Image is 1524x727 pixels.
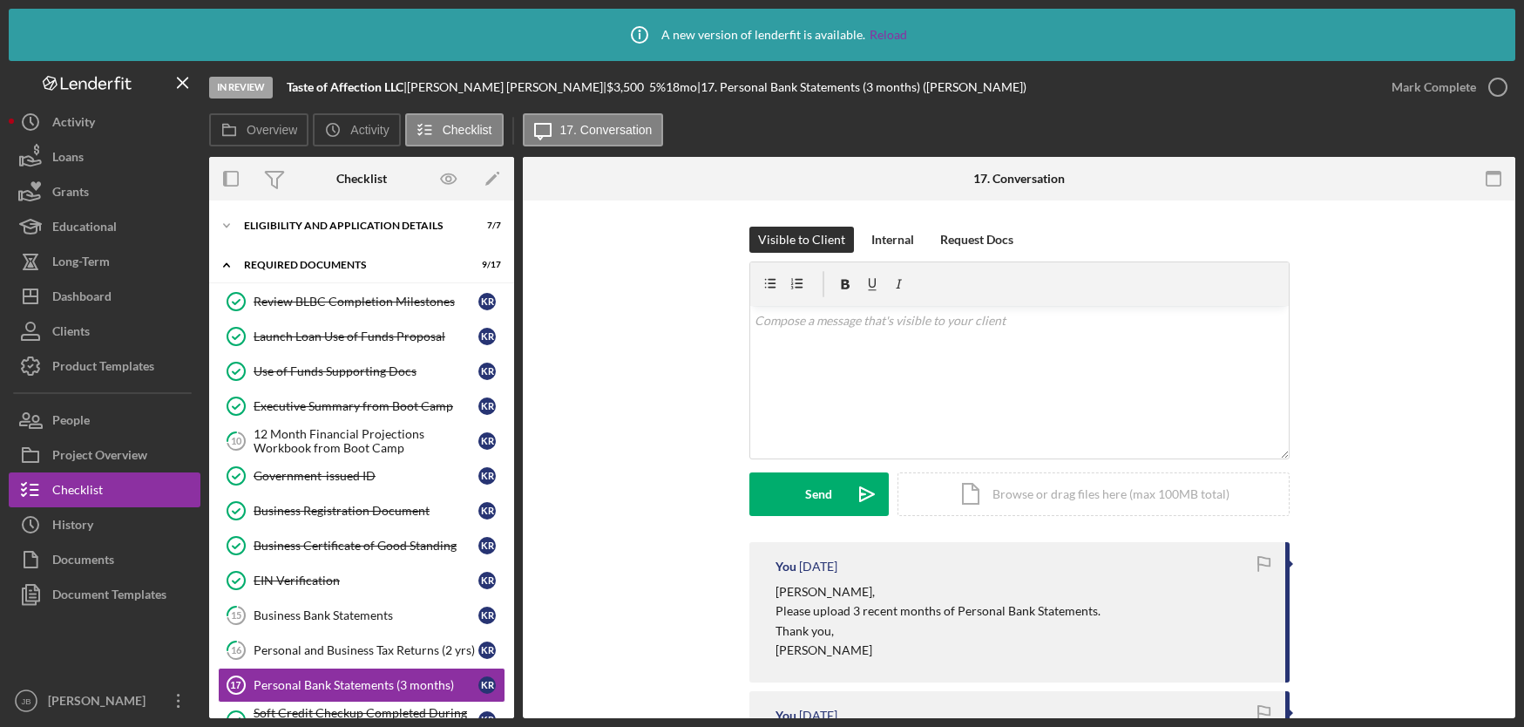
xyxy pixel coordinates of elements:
[9,349,200,384] button: Product Templates
[478,363,496,380] div: K R
[52,403,90,442] div: People
[254,574,478,588] div: EIN Verification
[244,221,457,231] div: Eligibility and Application Details
[407,80,606,94] div: [PERSON_NAME] [PERSON_NAME] |
[9,279,200,314] button: Dashboard
[52,209,117,248] div: Educational
[749,472,889,516] button: Send
[523,113,664,146] button: 17. Conversation
[52,438,147,477] div: Project Overview
[871,227,914,253] div: Internal
[9,438,200,472] button: Project Overview
[9,105,200,139] button: Activity
[254,330,478,343] div: Launch Loan Use of Funds Proposal
[218,424,505,459] a: 1012 Month Financial Projections Workbook from Boot CampKR
[478,328,496,345] div: K R
[218,459,505,493] a: Government-issued IDKR
[21,696,30,706] text: JB
[209,77,273,99] div: In Review
[758,227,845,253] div: Visible to Client
[940,227,1013,253] div: Request Docs
[776,560,796,574] div: You
[52,542,114,581] div: Documents
[336,172,387,186] div: Checklist
[405,113,504,146] button: Checklist
[287,79,403,94] b: Taste of Affection LLC
[805,472,832,516] div: Send
[9,542,200,577] button: Documents
[218,284,505,319] a: Review BLBC Completion MilestonesKR
[478,502,496,520] div: K R
[254,364,478,378] div: Use of Funds Supporting Docs
[9,209,200,244] button: Educational
[776,601,1101,621] p: Please upload 3 recent months of Personal Bank Statements.
[254,678,478,692] div: Personal Bank Statements (3 months)
[9,244,200,279] button: Long-Term
[313,113,400,146] button: Activity
[254,504,478,518] div: Business Registration Document
[254,539,478,553] div: Business Certificate of Good Standing
[231,609,241,621] tspan: 15
[870,28,907,42] a: Reload
[1465,650,1507,692] iframe: Intercom live chat
[244,260,457,270] div: Required Documents
[52,244,110,283] div: Long-Term
[231,644,242,656] tspan: 16
[52,577,166,616] div: Document Templates
[749,227,854,253] button: Visible to Client
[649,80,666,94] div: 5 %
[44,683,157,723] div: [PERSON_NAME]
[697,80,1026,94] div: | 17. Personal Bank Statements (3 months) ([PERSON_NAME])
[478,572,496,589] div: K R
[254,399,478,413] div: Executive Summary from Boot Camp
[799,560,837,574] time: 2025-07-17 18:56
[9,139,200,174] button: Loans
[9,507,200,542] button: History
[350,123,389,137] label: Activity
[799,709,837,723] time: 2025-04-18 21:09
[9,577,200,612] button: Document Templates
[9,683,200,718] button: JB[PERSON_NAME]
[52,279,112,318] div: Dashboard
[618,13,907,57] div: A new version of lenderfit is available.
[478,293,496,310] div: K R
[863,227,923,253] button: Internal
[52,349,154,388] div: Product Templates
[1374,70,1515,105] button: Mark Complete
[247,123,297,137] label: Overview
[9,174,200,209] button: Grants
[9,472,200,507] button: Checklist
[470,260,501,270] div: 9 / 17
[478,537,496,554] div: K R
[9,314,200,349] a: Clients
[52,139,84,179] div: Loans
[776,709,796,723] div: You
[218,668,505,703] a: 17Personal Bank Statements (3 months)KR
[218,354,505,389] a: Use of Funds Supporting DocsKR
[973,172,1065,186] div: 17. Conversation
[254,295,478,309] div: Review BLBC Completion Milestones
[478,642,496,659] div: K R
[776,641,1101,660] p: [PERSON_NAME]
[478,397,496,415] div: K R
[1392,70,1476,105] div: Mark Complete
[209,113,308,146] button: Overview
[52,472,103,512] div: Checklist
[478,607,496,624] div: K R
[218,598,505,633] a: 15Business Bank StatementsKR
[776,622,1101,641] p: Thank you,
[218,528,505,563] a: Business Certificate of Good StandingKR
[254,427,478,455] div: 12 Month Financial Projections Workbook from Boot Camp
[218,633,505,668] a: 16Personal and Business Tax Returns (2 yrs)KR
[254,608,478,622] div: Business Bank Statements
[9,403,200,438] a: People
